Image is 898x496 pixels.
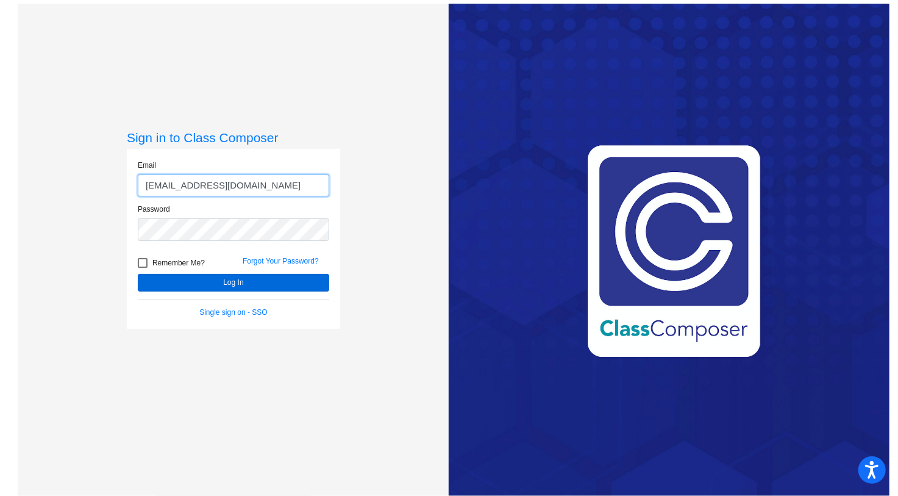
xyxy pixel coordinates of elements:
span: Remember Me? [152,256,205,270]
label: Password [138,204,170,215]
button: Log In [138,274,329,292]
h3: Sign in to Class Composer [127,130,340,145]
label: Email [138,160,156,171]
a: Single sign on - SSO [199,308,267,317]
a: Forgot Your Password? [243,257,319,265]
